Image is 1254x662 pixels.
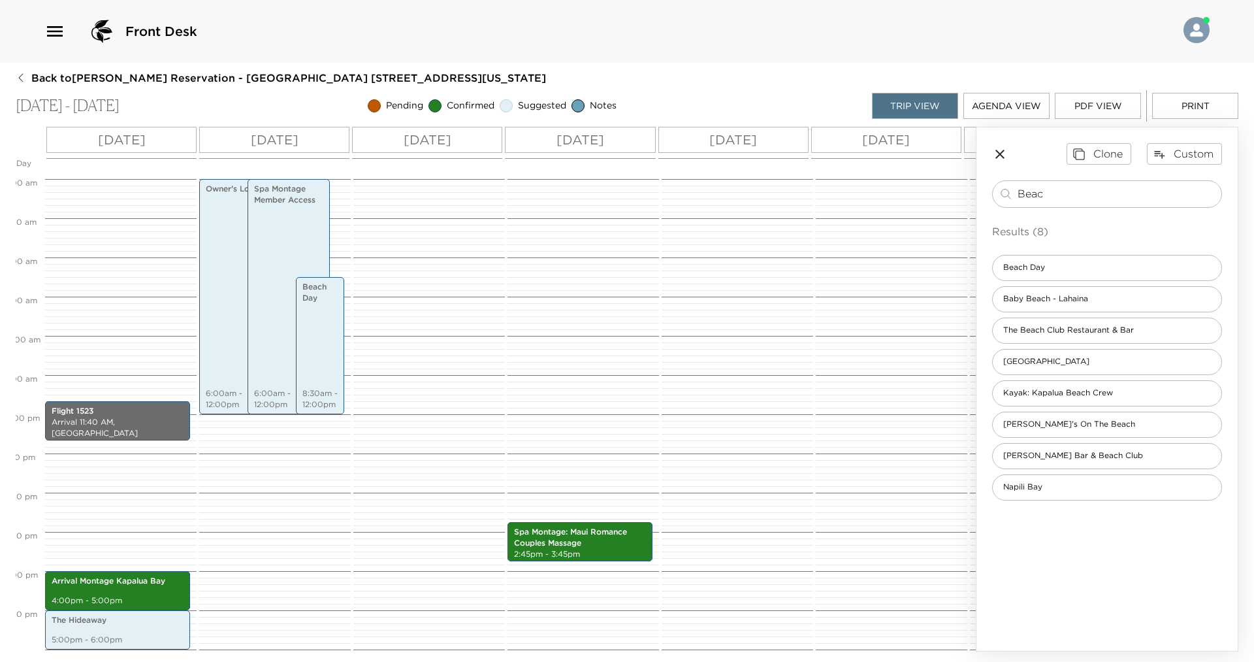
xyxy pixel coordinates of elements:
span: 10:00 AM [1,335,44,344]
div: Beach Day8:30am - 12:00pm [296,277,344,414]
span: 9:00 AM [1,295,40,305]
p: [DATE] - [DATE] [16,97,120,116]
p: All Day [4,158,42,169]
button: [DATE] [46,127,197,153]
span: 11:00 AM [1,374,40,384]
span: 6:00 PM [1,648,41,658]
span: 7:00 AM [1,217,40,227]
span: 8:00 AM [1,256,40,266]
p: [DATE] [709,130,757,150]
p: Arrival Montage Kapalua Bay [52,576,184,587]
span: Suggested [518,99,566,112]
span: [GEOGRAPHIC_DATA] [993,356,1100,367]
input: Search for activities [1018,186,1216,201]
span: Front Desk [125,22,197,41]
p: The Hideaway [52,615,184,626]
div: The Hideaway5:00pm - 6:00pm [45,610,190,650]
button: Agenda View [963,93,1050,119]
span: [PERSON_NAME] Bar & Beach Club [993,450,1153,461]
p: Flight 1523 [52,406,184,417]
p: [DATE] [98,130,146,150]
p: [DATE] [556,130,604,150]
p: [DATE] [862,130,910,150]
p: 2:45pm - 3:45pm [514,549,646,560]
div: Kayak: Kapalua Beach Crew [992,380,1222,406]
span: Confirmed [447,99,494,112]
span: 1:00 PM [1,452,39,462]
img: User [1183,17,1210,43]
button: Back to[PERSON_NAME] Reservation - [GEOGRAPHIC_DATA] [STREET_ADDRESS][US_STATE] [16,71,546,85]
button: [DATE] [505,127,655,153]
div: Flight 1523Arrival 11:40 AM, [GEOGRAPHIC_DATA] [45,401,190,440]
img: logo [86,16,118,47]
div: [GEOGRAPHIC_DATA] [992,349,1222,375]
span: The Beach Club Restaurant & Bar [993,325,1144,336]
span: 5:00 PM [1,609,40,619]
div: [PERSON_NAME]'s On The Beach [992,412,1222,438]
p: 8:30am - 12:00pm [302,388,338,410]
div: Arrival Montage Kapalua Bay4:00pm - 5:00pm [45,571,190,610]
div: Spa Montage Member Access6:00am - 12:00pm [248,179,330,414]
span: Back to [PERSON_NAME] Reservation - [GEOGRAPHIC_DATA] [STREET_ADDRESS][US_STATE] [31,71,546,85]
button: Print [1152,93,1238,119]
p: [DATE] [404,130,451,150]
button: [DATE] [964,127,1114,153]
span: Beach Day [993,262,1055,273]
button: [DATE] [811,127,961,153]
p: [DATE] [251,130,298,150]
span: 4:00 PM [1,570,41,580]
span: Baby Beach - Lahaina [993,293,1099,305]
p: 6:00am - 12:00pm [254,388,323,410]
span: Notes [590,99,617,112]
p: Arrival 11:40 AM, [GEOGRAPHIC_DATA] [52,417,184,439]
div: The Beach Club Restaurant & Bar [992,318,1222,344]
button: Custom [1147,143,1222,164]
p: Results (8) [992,223,1222,239]
button: Clone [1067,143,1131,164]
p: Owner's Lounge [206,184,275,195]
p: 6:00am - 12:00pm [206,388,275,410]
span: Napili Bay [993,482,1053,493]
div: Owner's Lounge6:00am - 12:00pm [199,179,281,414]
p: Beach Day [302,282,338,304]
p: 4:00pm - 5:00pm [52,595,184,606]
button: PDF View [1055,93,1141,119]
div: Napili Bay [992,474,1222,501]
button: [DATE] [352,127,502,153]
span: 2:00 PM [1,491,40,501]
span: Pending [386,99,423,112]
span: 6:00 AM [1,178,40,188]
button: [DATE] [199,127,349,153]
div: Beach Day [992,255,1222,281]
button: [DATE] [658,127,809,153]
div: Baby Beach - Lahaina [992,286,1222,312]
div: Spa Montage: Maui Romance Couples Massage2:45pm - 3:45pm [507,522,652,561]
p: Spa Montage Member Access [254,184,323,206]
span: [PERSON_NAME]'s On The Beach [993,419,1146,430]
span: Kayak: Kapalua Beach Crew [993,388,1123,399]
span: 12:00 PM [1,413,43,423]
button: Trip View [872,93,958,119]
span: 3:00 PM [1,531,40,540]
p: Spa Montage: Maui Romance Couples Massage [514,527,646,549]
p: 5:00pm - 6:00pm [52,635,184,646]
div: [PERSON_NAME] Bar & Beach Club [992,443,1222,469]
